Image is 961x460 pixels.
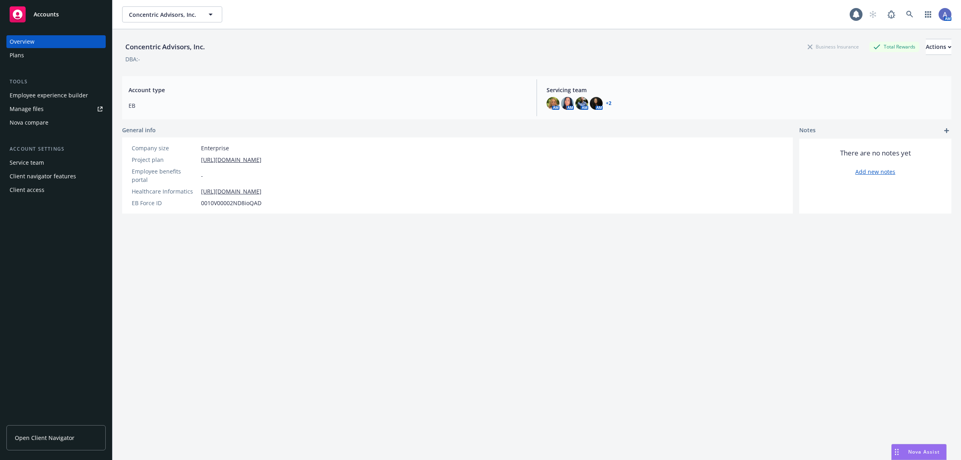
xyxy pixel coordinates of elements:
a: Manage files [6,103,106,115]
a: Report a Bug [883,6,899,22]
div: Nova compare [10,116,48,129]
div: Total Rewards [869,42,919,52]
a: Client access [6,184,106,196]
a: Client navigator features [6,170,106,183]
a: Employee experience builder [6,89,106,102]
span: Enterprise [201,144,229,152]
a: Overview [6,35,106,48]
div: Drag to move [892,444,902,460]
a: Add new notes [855,167,895,176]
div: Service team [10,156,44,169]
img: photo [590,97,603,110]
div: Concentric Advisors, Inc. [122,42,208,52]
span: Nova Assist [908,448,940,455]
span: 0010V00002ND8ioQAD [201,199,261,207]
div: Project plan [132,155,198,164]
div: Overview [10,35,34,48]
a: [URL][DOMAIN_NAME] [201,187,261,196]
a: [URL][DOMAIN_NAME] [201,155,261,164]
span: Servicing team [547,86,945,94]
a: Start snowing [865,6,881,22]
div: Employee experience builder [10,89,88,102]
img: photo [561,97,574,110]
div: Tools [6,78,106,86]
a: Switch app [920,6,936,22]
button: Nova Assist [891,444,947,460]
a: add [942,126,951,135]
div: Plans [10,49,24,62]
img: photo [939,8,951,21]
span: - [201,171,203,180]
span: Open Client Navigator [15,434,74,442]
span: EB [129,101,527,110]
span: Account type [129,86,527,94]
div: Manage files [10,103,44,115]
img: photo [575,97,588,110]
img: photo [547,97,559,110]
div: EB Force ID [132,199,198,207]
a: Search [902,6,918,22]
div: Actions [926,39,951,54]
div: Client access [10,184,44,196]
a: Accounts [6,3,106,26]
div: Client navigator features [10,170,76,183]
button: Actions [926,39,951,55]
span: There are no notes yet [840,148,911,158]
div: DBA: - [125,55,140,63]
a: Service team [6,156,106,169]
a: Plans [6,49,106,62]
span: Concentric Advisors, Inc. [129,10,198,19]
a: +2 [606,101,611,106]
div: Healthcare Informatics [132,187,198,196]
button: Concentric Advisors, Inc. [122,6,222,22]
span: Notes [799,126,816,135]
div: Employee benefits portal [132,167,198,184]
div: Business Insurance [804,42,863,52]
div: Account settings [6,145,106,153]
div: Company size [132,144,198,152]
a: Nova compare [6,116,106,129]
span: General info [122,126,156,134]
span: Accounts [34,11,59,18]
